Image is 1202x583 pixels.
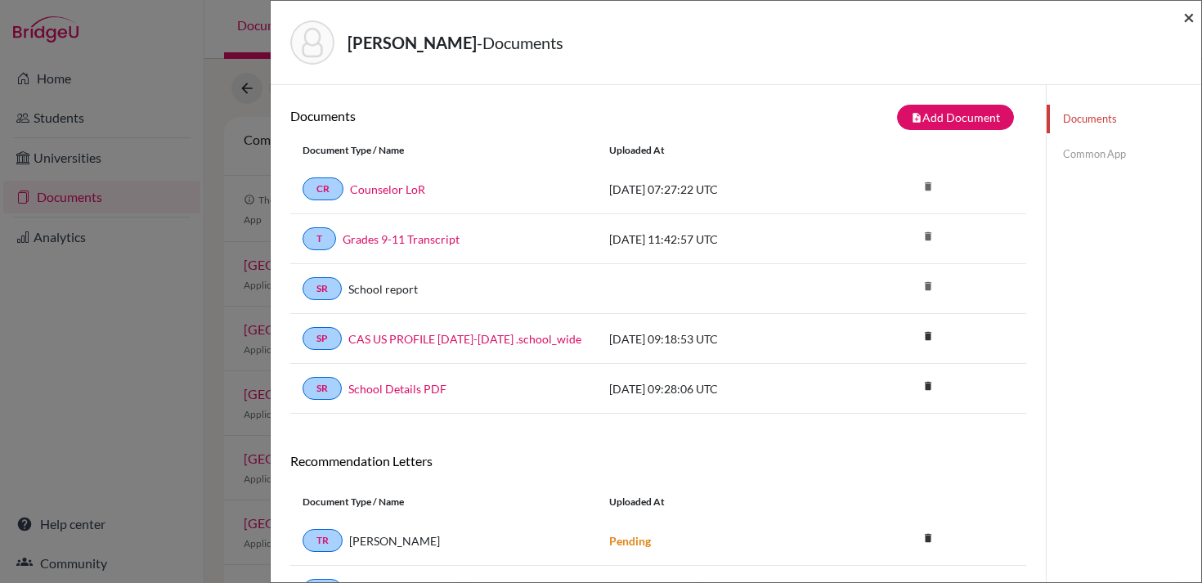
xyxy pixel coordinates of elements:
[349,532,440,549] span: [PERSON_NAME]
[348,330,581,348] a: CAS US PROFILE [DATE]-[DATE] .school_wide
[290,495,597,509] div: Document Type / Name
[916,224,940,249] i: delete
[290,143,597,158] div: Document Type / Name
[916,528,940,550] a: delete
[597,181,842,198] div: [DATE] 07:27:22 UTC
[477,33,563,52] span: - Documents
[348,33,477,52] strong: [PERSON_NAME]
[290,108,658,123] h6: Documents
[1183,7,1195,27] button: Close
[1183,5,1195,29] span: ×
[303,277,342,300] a: SR
[343,231,460,248] a: Grades 9-11 Transcript
[597,330,842,348] div: [DATE] 09:18:53 UTC
[597,231,842,248] div: [DATE] 11:42:57 UTC
[911,112,922,123] i: note_add
[597,380,842,397] div: [DATE] 09:28:06 UTC
[1047,105,1201,133] a: Documents
[916,274,940,298] i: delete
[597,143,842,158] div: Uploaded at
[303,177,343,200] a: CR
[916,326,940,348] a: delete
[303,227,336,250] a: T
[916,376,940,398] a: delete
[303,529,343,552] a: TR
[303,327,342,350] a: SP
[348,380,446,397] a: School Details PDF
[916,324,940,348] i: delete
[897,105,1014,130] button: note_addAdd Document
[303,377,342,400] a: SR
[348,280,418,298] a: School report
[1047,140,1201,168] a: Common App
[916,374,940,398] i: delete
[916,526,940,550] i: delete
[597,495,842,509] div: Uploaded at
[916,174,940,199] i: delete
[290,453,1026,469] h6: Recommendation Letters
[609,534,651,548] strong: Pending
[350,181,425,198] a: Counselor LoR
